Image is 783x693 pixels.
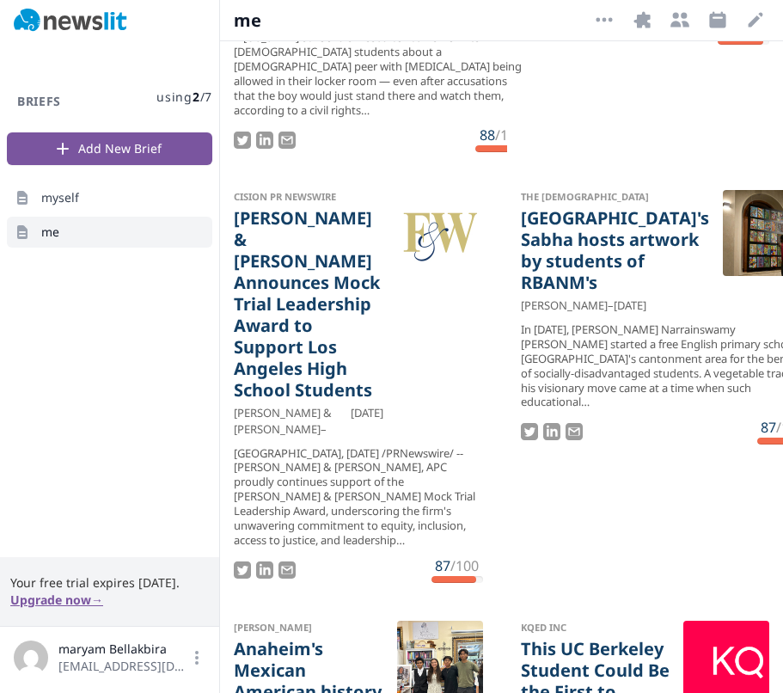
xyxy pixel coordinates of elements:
img: Tweet [521,423,538,440]
img: Email story [278,132,296,149]
img: LinkedIn Share [256,561,273,579]
p: As soon as we can [97,21,200,39]
span: /100 [495,126,523,144]
span: 2 [193,89,200,105]
button: Upgrade now [10,592,103,609]
img: LinkedIn Share [256,132,273,149]
div: A [US_STATE] school dismissed concerns from its [DEMOGRAPHIC_DATA] students about a [DEMOGRAPHIC_... [234,30,527,117]
span: using / 7 [156,89,212,106]
a: myself [7,182,212,213]
img: Tweet [234,132,251,149]
button: Emoji picker [27,563,40,577]
h1: Newslit [83,9,134,21]
h3: Briefs [7,93,71,110]
div: [PERSON_NAME] [234,621,383,635]
img: Email story [566,423,583,440]
button: Send a message… [295,556,322,584]
textarea: Message… [15,527,329,556]
div: KQED Inc [521,621,670,635]
img: LinkedIn Share [543,423,560,440]
div: Close [302,7,333,38]
a: me [7,217,212,248]
span: Your free trial expires [DATE]. [10,574,209,592]
div: [GEOGRAPHIC_DATA], [DATE] /PRNewswire/ -- [PERSON_NAME] & [PERSON_NAME], APC proudly continues su... [234,446,483,548]
a: [PERSON_NAME] & [PERSON_NAME] Announces Mock Trial Leadership Award to Support Los Angeles High S... [234,207,383,401]
button: maryam Bellakbira[EMAIL_ADDRESS][DOMAIN_NAME] [14,641,205,675]
div: The [DEMOGRAPHIC_DATA] [521,190,709,204]
time: [DATE] [614,297,646,314]
span: /100 [450,556,479,575]
button: go back [11,7,44,40]
span: 88 [480,126,495,144]
time: [DATE] [351,405,383,437]
span: [PERSON_NAME] & [PERSON_NAME] – [234,405,351,437]
div: Cision PR Newswire [234,190,383,204]
button: Add New Brief [7,132,212,165]
button: Home [269,7,302,40]
span: [PERSON_NAME] – [521,297,614,314]
img: Email story [278,561,296,579]
span: myself [41,189,79,206]
span: me [234,9,303,33]
span: maryam Bellakbira [58,641,188,658]
img: Tweet [234,561,251,579]
span: me [41,224,59,241]
span: 87 [761,418,776,437]
a: [GEOGRAPHIC_DATA]'s Sabha hosts artwork by students of RBANM's [521,207,709,293]
img: Newslit [14,9,127,33]
span: [EMAIL_ADDRESS][DOMAIN_NAME] [58,658,188,675]
img: Profile image for Angelica [49,9,76,37]
span: 87 [435,556,450,575]
span: → [91,592,103,608]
